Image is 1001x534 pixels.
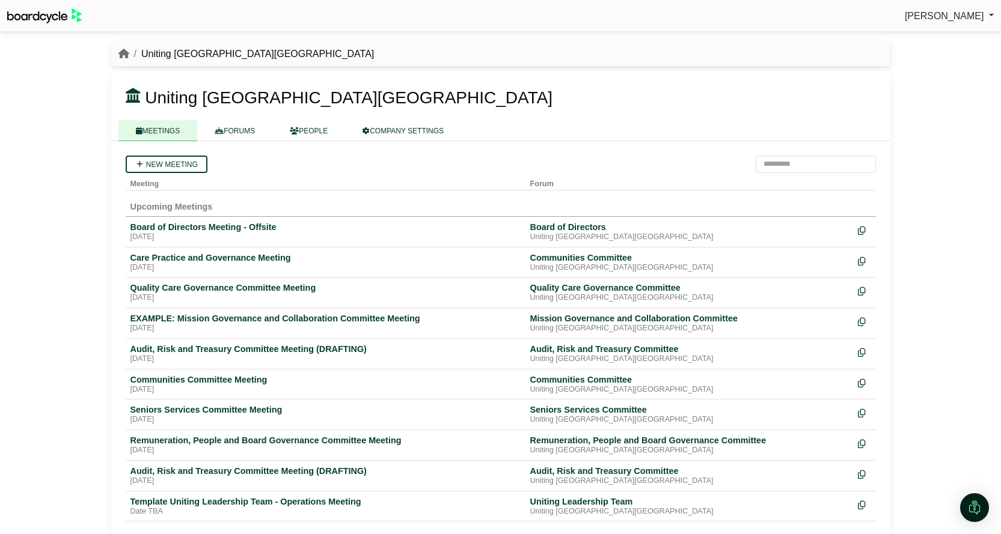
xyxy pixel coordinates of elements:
div: [DATE] [130,446,521,455]
a: Mission Governance and Collaboration Committee Uniting [GEOGRAPHIC_DATA][GEOGRAPHIC_DATA] [530,313,848,333]
div: [DATE] [130,385,521,395]
a: Board of Directors Meeting - Offsite [DATE] [130,222,521,242]
div: Make a copy [858,404,871,420]
td: Upcoming Meetings [126,190,876,216]
div: Make a copy [858,313,871,329]
div: Uniting Leadership Team [530,496,848,507]
a: Template Uniting Leadership Team - Operations Meeting Date TBA [130,496,521,517]
div: Seniors Services Committee [530,404,848,415]
span: Uniting [GEOGRAPHIC_DATA][GEOGRAPHIC_DATA] [145,88,553,107]
div: Communities Committee [530,252,848,263]
a: Communities Committee Uniting [GEOGRAPHIC_DATA][GEOGRAPHIC_DATA] [530,374,848,395]
span: [PERSON_NAME] [905,11,984,21]
th: Forum [525,173,853,190]
div: Care Practice and Governance Meeting [130,252,521,263]
a: Communities Committee Uniting [GEOGRAPHIC_DATA][GEOGRAPHIC_DATA] [530,252,848,273]
a: Audit, Risk and Treasury Committee Uniting [GEOGRAPHIC_DATA][GEOGRAPHIC_DATA] [530,466,848,486]
div: [DATE] [130,476,521,486]
a: [PERSON_NAME] [905,8,994,24]
div: Board of Directors [530,222,848,232]
div: Uniting [GEOGRAPHIC_DATA][GEOGRAPHIC_DATA] [530,263,848,273]
div: Board of Directors Meeting - Offsite [130,222,521,232]
div: Make a copy [858,344,871,360]
div: Seniors Services Committee Meeting [130,404,521,415]
div: Communities Committee Meeting [130,374,521,385]
div: Quality Care Governance Committee [530,282,848,293]
a: Communities Committee Meeting [DATE] [130,374,521,395]
div: Make a copy [858,252,871,269]
a: Quality Care Governance Committee Meeting [DATE] [130,282,521,303]
div: Uniting [GEOGRAPHIC_DATA][GEOGRAPHIC_DATA] [530,293,848,303]
a: Uniting Leadership Team Uniting [GEOGRAPHIC_DATA][GEOGRAPHIC_DATA] [530,496,848,517]
a: COMPANY SETTINGS [345,120,461,141]
a: Remuneration, People and Board Governance Committee Meeting [DATE] [130,435,521,455]
div: Remuneration, People and Board Governance Committee [530,435,848,446]
div: Audit, Risk and Treasury Committee [530,344,848,354]
div: Uniting [GEOGRAPHIC_DATA][GEOGRAPHIC_DATA] [530,415,848,425]
div: Audit, Risk and Treasury Committee [530,466,848,476]
div: Mission Governance and Collaboration Committee [530,313,848,324]
div: Uniting [GEOGRAPHIC_DATA][GEOGRAPHIC_DATA] [530,324,848,333]
div: Date TBA [130,507,521,517]
a: Seniors Services Committee Meeting [DATE] [130,404,521,425]
a: EXAMPLE: Mission Governance and Collaboration Committee Meeting [DATE] [130,313,521,333]
div: Uniting [GEOGRAPHIC_DATA][GEOGRAPHIC_DATA] [530,354,848,364]
a: Care Practice and Governance Meeting [DATE] [130,252,521,273]
div: Uniting [GEOGRAPHIC_DATA][GEOGRAPHIC_DATA] [530,385,848,395]
div: [DATE] [130,324,521,333]
div: Make a copy [858,466,871,482]
div: Audit, Risk and Treasury Committee Meeting (DRAFTING) [130,466,521,476]
li: Uniting [GEOGRAPHIC_DATA][GEOGRAPHIC_DATA] [129,46,375,62]
div: Quality Care Governance Committee Meeting [130,282,521,293]
img: BoardcycleBlackGreen-aaafeed430059cb809a45853b8cf6d952af9d84e6e89e1f1685b34bfd5cb7d64.svg [7,8,82,23]
a: Board of Directors Uniting [GEOGRAPHIC_DATA][GEOGRAPHIC_DATA] [530,222,848,242]
div: [DATE] [130,415,521,425]
a: FORUMS [197,120,272,141]
div: [DATE] [130,354,521,364]
th: Meeting [126,173,525,190]
a: Quality Care Governance Committee Uniting [GEOGRAPHIC_DATA][GEOGRAPHIC_DATA] [530,282,848,303]
a: MEETINGS [118,120,198,141]
div: Communities Committee [530,374,848,385]
div: Make a copy [858,435,871,451]
div: Uniting [GEOGRAPHIC_DATA][GEOGRAPHIC_DATA] [530,446,848,455]
div: [DATE] [130,293,521,303]
div: Audit, Risk and Treasury Committee Meeting (DRAFTING) [130,344,521,354]
div: [DATE] [130,263,521,273]
a: Audit, Risk and Treasury Committee Meeting (DRAFTING) [DATE] [130,466,521,486]
div: Uniting [GEOGRAPHIC_DATA][GEOGRAPHIC_DATA] [530,507,848,517]
a: New meeting [126,156,207,173]
div: Template Uniting Leadership Team - Operations Meeting [130,496,521,507]
div: Make a copy [858,222,871,238]
div: Uniting [GEOGRAPHIC_DATA][GEOGRAPHIC_DATA] [530,232,848,242]
a: Seniors Services Committee Uniting [GEOGRAPHIC_DATA][GEOGRAPHIC_DATA] [530,404,848,425]
div: EXAMPLE: Mission Governance and Collaboration Committee Meeting [130,313,521,324]
a: Remuneration, People and Board Governance Committee Uniting [GEOGRAPHIC_DATA][GEOGRAPHIC_DATA] [530,435,848,455]
div: Remuneration, People and Board Governance Committee Meeting [130,435,521,446]
a: Audit, Risk and Treasury Committee Meeting (DRAFTING) [DATE] [130,344,521,364]
div: [DATE] [130,232,521,242]
div: Make a copy [858,282,871,299]
a: PEOPLE [272,120,345,141]
a: Audit, Risk and Treasury Committee Uniting [GEOGRAPHIC_DATA][GEOGRAPHIC_DATA] [530,344,848,364]
div: Uniting [GEOGRAPHIC_DATA][GEOGRAPHIC_DATA] [530,476,848,486]
div: Make a copy [858,496,871,512]
nav: breadcrumb [118,46,375,62]
div: Open Intercom Messenger [960,493,989,522]
div: Make a copy [858,374,871,390]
